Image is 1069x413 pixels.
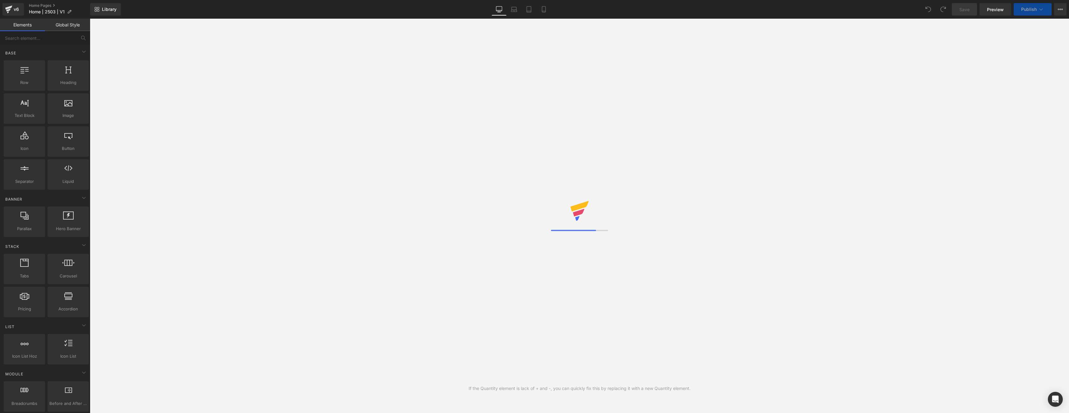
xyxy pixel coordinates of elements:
[5,50,17,56] span: Base
[49,273,87,279] span: Carousel
[980,3,1011,16] a: Preview
[6,306,43,312] span: Pricing
[12,5,20,13] div: v6
[6,178,43,185] span: Separator
[6,400,43,407] span: Breadcrumbs
[959,6,970,13] span: Save
[987,6,1004,13] span: Preview
[90,3,121,16] a: New Library
[469,385,690,392] div: If the Quantity element is lack of + and -, you can quickly fix this by replacing it with a new Q...
[6,225,43,232] span: Parallax
[6,112,43,119] span: Text Block
[102,7,117,12] span: Library
[49,79,87,86] span: Heading
[1048,392,1063,407] div: Open Intercom Messenger
[922,3,934,16] button: Undo
[1014,3,1052,16] button: Publish
[29,3,90,8] a: Home Pages
[45,19,90,31] a: Global Style
[6,79,43,86] span: Row
[2,3,24,16] a: v6
[1021,7,1037,12] span: Publish
[49,353,87,360] span: Icon List
[6,145,43,152] span: Icon
[29,9,65,14] span: Home | 2503 | V1
[521,3,536,16] a: Tablet
[49,178,87,185] span: Liquid
[5,244,20,249] span: Stack
[536,3,551,16] a: Mobile
[49,225,87,232] span: Hero Banner
[492,3,507,16] a: Desktop
[6,353,43,360] span: Icon List Hoz
[6,273,43,279] span: Tabs
[1054,3,1067,16] button: More
[5,371,24,377] span: Module
[49,306,87,312] span: Accordion
[5,196,23,202] span: Banner
[49,400,87,407] span: Before and After Images
[507,3,521,16] a: Laptop
[937,3,949,16] button: Redo
[49,112,87,119] span: Image
[49,145,87,152] span: Button
[5,324,15,330] span: List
